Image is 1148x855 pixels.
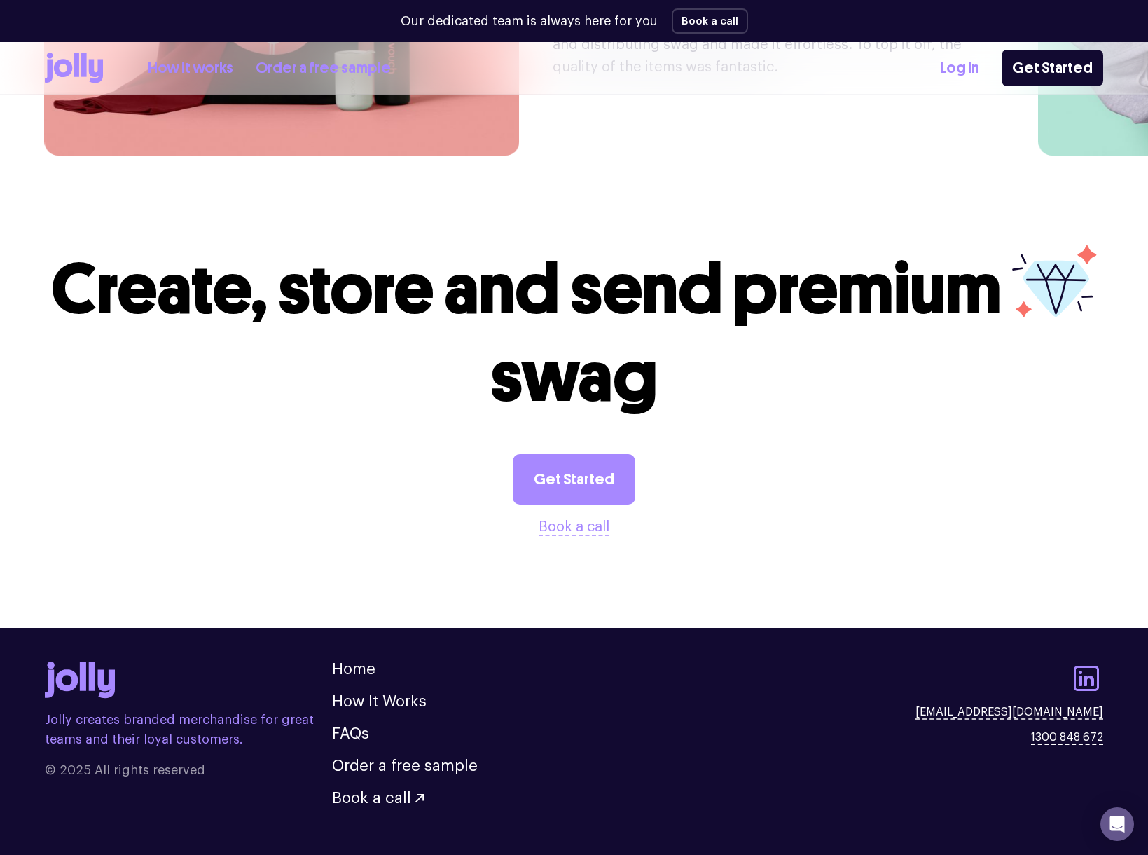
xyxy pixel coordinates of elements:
a: Order a free sample [256,57,391,80]
a: Get Started [1002,50,1103,86]
a: 1300 848 672 [1031,729,1103,746]
p: Our dedicated team is always here for you [401,12,658,31]
a: Home [332,662,375,677]
a: FAQs [332,726,369,741]
button: Book a call [672,8,748,34]
a: Get Started [513,454,635,505]
a: Log In [940,57,979,80]
a: How It Works [332,694,427,709]
span: © 2025 All rights reserved [45,760,332,780]
div: Open Intercom Messenger [1100,807,1134,841]
button: Book a call [539,516,609,538]
p: Jolly creates branded merchandise for great teams and their loyal customers. [45,710,332,749]
span: Create, store and send premium [51,247,1002,331]
a: How it works [148,57,233,80]
span: Book a call [332,791,411,806]
a: Order a free sample [332,758,478,774]
span: swag [490,334,658,419]
button: Book a call [332,791,424,806]
a: [EMAIL_ADDRESS][DOMAIN_NAME] [915,704,1103,720]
